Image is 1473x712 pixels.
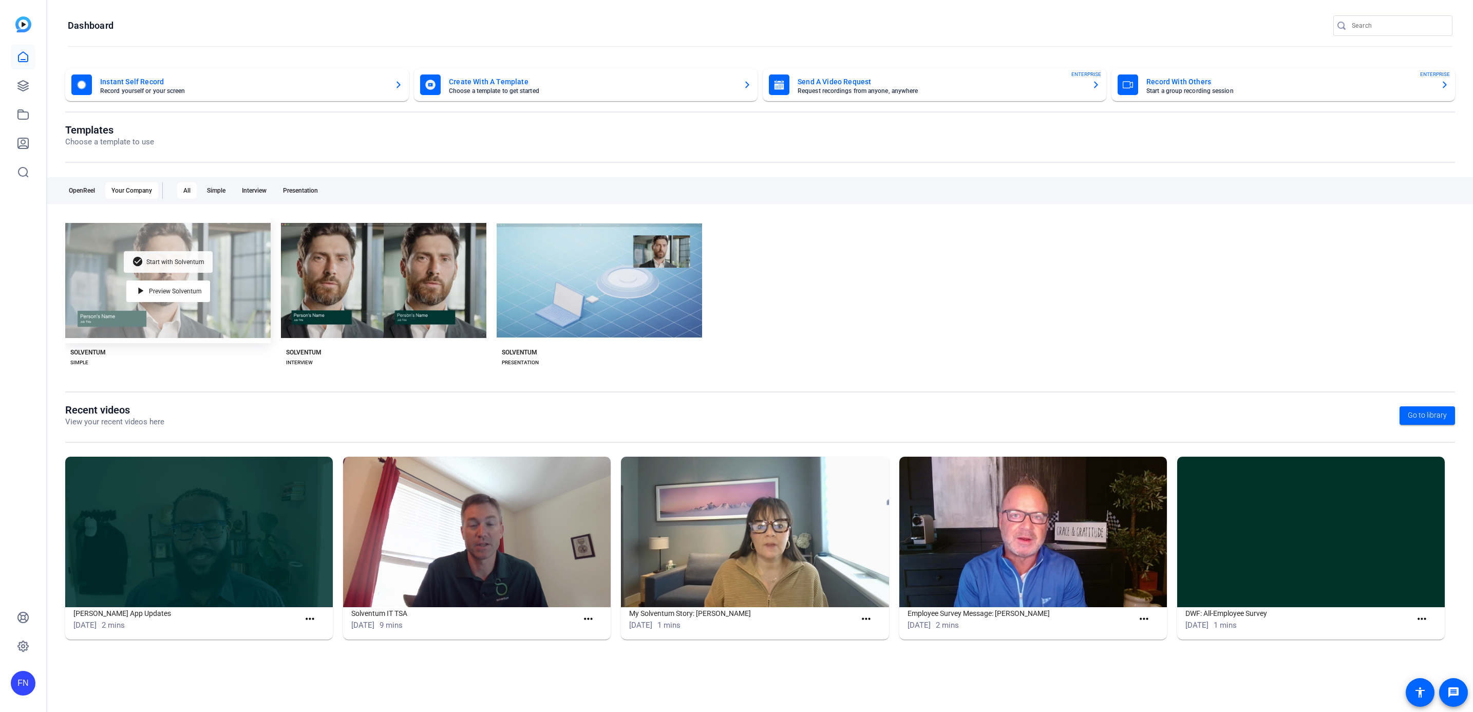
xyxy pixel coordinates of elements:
[201,182,232,199] div: Simple
[65,457,333,607] img: Adrian_WeSolve App Updates
[1071,70,1101,78] span: ENTERPRISE
[65,136,154,148] p: Choose a template to use
[1146,76,1432,88] mat-card-title: Record With Others
[236,182,273,199] div: Interview
[102,621,125,630] span: 2 mins
[15,16,31,32] img: blue-gradient.svg
[105,182,158,199] div: Your Company
[65,416,164,428] p: View your recent videos here
[65,404,164,416] h1: Recent videos
[68,20,114,32] h1: Dashboard
[73,621,97,630] span: [DATE]
[1146,88,1432,94] mat-card-subtitle: Start a group recording session
[414,68,758,101] button: Create With A TemplateChoose a template to get started
[351,621,374,630] span: [DATE]
[65,68,409,101] button: Instant Self RecordRecord yourself or your screen
[1185,607,1411,620] h1: DWF: All-Employee Survey
[908,607,1134,620] h1: Employee Survey Message: [PERSON_NAME]
[70,359,88,367] div: SIMPLE
[100,88,386,94] mat-card-subtitle: Record yourself or your screen
[1177,457,1445,607] img: DWF: All-Employee Survey
[286,359,313,367] div: INTERVIEW
[763,68,1106,101] button: Send A Video RequestRequest recordings from anyone, anywhereENTERPRISE
[1352,20,1444,32] input: Search
[582,613,595,626] mat-icon: more_horiz
[860,613,873,626] mat-icon: more_horiz
[629,621,652,630] span: [DATE]
[146,259,204,265] span: Start with Solventum
[908,621,931,630] span: [DATE]
[629,607,855,620] h1: My Solventum Story: [PERSON_NAME]
[135,285,147,297] mat-icon: play_arrow
[502,348,537,357] div: SOLVENTUM
[63,182,101,199] div: OpenReel
[277,182,324,199] div: Presentation
[343,457,611,607] img: Solventum IT TSA
[1138,613,1150,626] mat-icon: more_horiz
[11,671,35,696] div: FN
[1400,406,1455,425] a: Go to library
[73,607,299,620] h1: [PERSON_NAME] App Updates
[286,348,322,357] div: SOLVENTUM
[65,124,154,136] h1: Templates
[100,76,386,88] mat-card-title: Instant Self Record
[1415,613,1428,626] mat-icon: more_horiz
[936,621,959,630] span: 2 mins
[621,457,889,607] img: My Solventum Story: Erin Hirtle
[1214,621,1237,630] span: 1 mins
[1408,410,1447,421] span: Go to library
[177,182,197,199] div: All
[380,621,403,630] span: 9 mins
[132,256,144,268] mat-icon: check_circle
[1414,686,1426,699] mat-icon: accessibility
[798,88,1084,94] mat-card-subtitle: Request recordings from anyone, anywhere
[1420,70,1450,78] span: ENTERPRISE
[449,76,735,88] mat-card-title: Create With A Template
[1111,68,1455,101] button: Record With OthersStart a group recording sessionENTERPRISE
[657,621,681,630] span: 1 mins
[1447,686,1460,699] mat-icon: message
[449,88,735,94] mat-card-subtitle: Choose a template to get started
[70,348,106,357] div: SOLVENTUM
[1185,621,1208,630] span: [DATE]
[304,613,316,626] mat-icon: more_horiz
[502,359,539,367] div: PRESENTATION
[798,76,1084,88] mat-card-title: Send A Video Request
[149,288,202,294] span: Preview Solventum
[899,457,1167,607] img: Employee Survey Message: Brent Boucher
[351,607,577,620] h1: Solventum IT TSA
